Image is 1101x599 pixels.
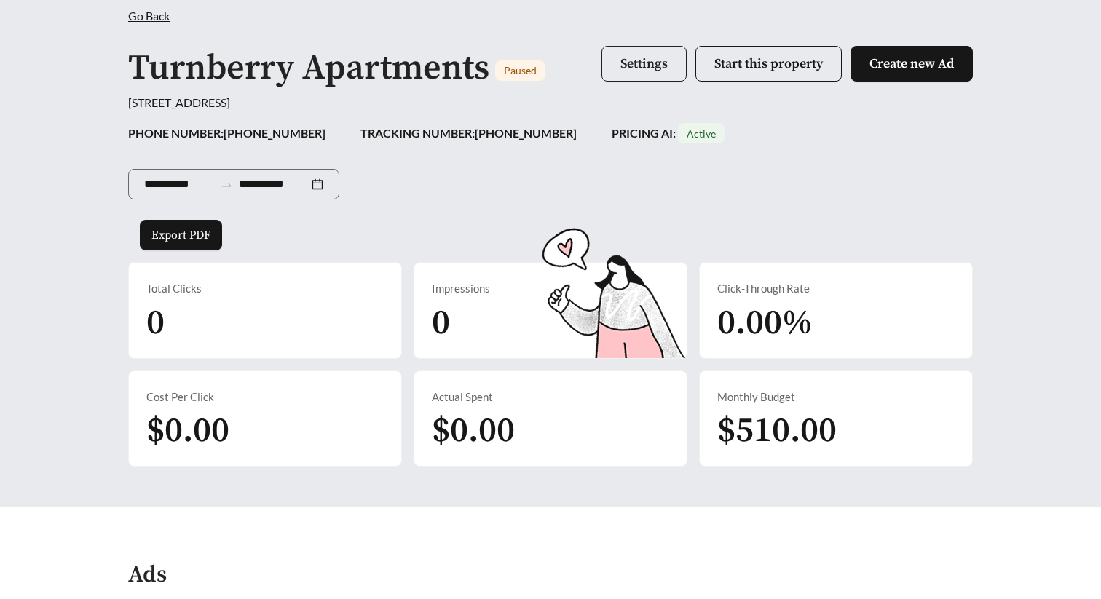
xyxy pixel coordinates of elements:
div: [STREET_ADDRESS] [128,94,973,111]
span: $0.00 [146,409,229,453]
span: $0.00 [432,409,515,453]
button: Start this property [695,46,842,82]
span: Active [687,127,716,140]
span: Go Back [128,9,170,23]
strong: PRICING AI: [612,126,725,140]
div: Total Clicks [146,280,384,297]
button: Settings [601,46,687,82]
span: Start this property [714,55,823,72]
span: Paused [504,64,537,76]
strong: PHONE NUMBER: [PHONE_NUMBER] [128,126,325,140]
span: to [220,178,233,191]
h1: Turnberry Apartments [128,47,489,90]
span: Export PDF [151,226,210,244]
h4: Ads [128,563,167,588]
div: Cost Per Click [146,389,384,405]
span: 0 [432,301,450,345]
div: Monthly Budget [717,389,955,405]
span: Settings [620,55,668,72]
button: Export PDF [140,220,222,250]
span: 0 [146,301,165,345]
div: Actual Spent [432,389,669,405]
div: Click-Through Rate [717,280,955,297]
span: $510.00 [717,409,837,453]
div: Impressions [432,280,669,297]
span: swap-right [220,178,233,191]
button: Create new Ad [851,46,973,82]
span: 0.00% [717,301,813,345]
strong: TRACKING NUMBER: [PHONE_NUMBER] [360,126,577,140]
span: Create new Ad [869,55,954,72]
